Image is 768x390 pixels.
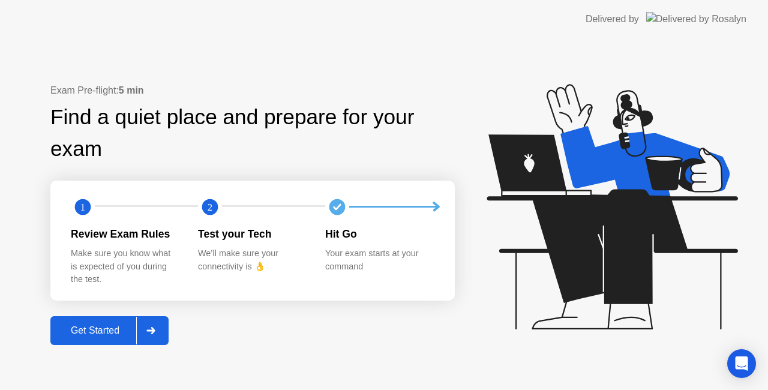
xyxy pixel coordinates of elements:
[727,349,756,378] div: Open Intercom Messenger
[71,247,179,286] div: Make sure you know what is expected of you during the test.
[71,226,179,242] div: Review Exam Rules
[325,226,433,242] div: Hit Go
[208,201,212,212] text: 2
[198,247,306,273] div: We’ll make sure your connectivity is 👌
[646,12,746,26] img: Delivered by Rosalyn
[54,325,136,336] div: Get Started
[586,12,639,26] div: Delivered by
[50,101,455,165] div: Find a quiet place and prepare for your exam
[50,316,169,345] button: Get Started
[119,85,144,95] b: 5 min
[50,83,455,98] div: Exam Pre-flight:
[325,247,433,273] div: Your exam starts at your command
[198,226,306,242] div: Test your Tech
[80,201,85,212] text: 1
